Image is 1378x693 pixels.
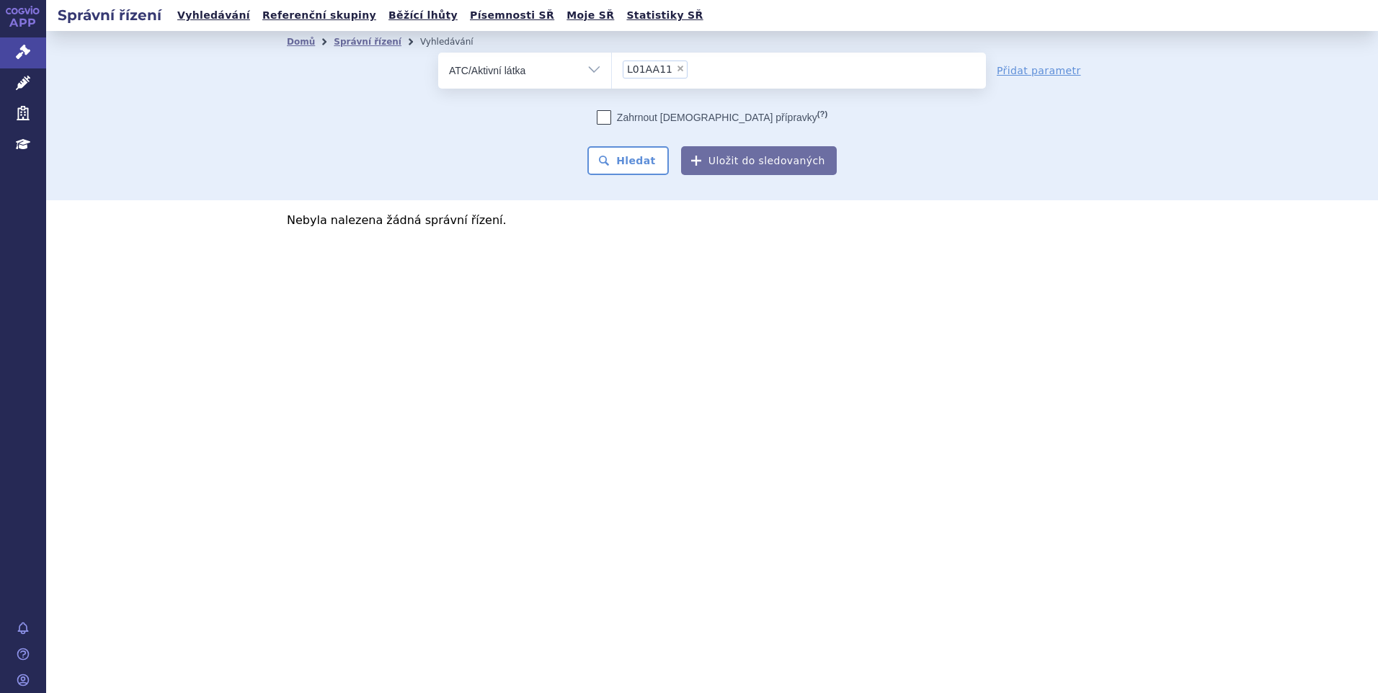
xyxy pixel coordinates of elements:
[681,146,837,175] button: Uložit do sledovaných
[562,6,618,25] a: Moje SŘ
[287,215,1137,226] p: Nebyla nalezena žádná správní řízení.
[676,64,685,73] span: ×
[627,64,672,74] span: L01AA11
[622,6,707,25] a: Statistiky SŘ
[173,6,254,25] a: Vyhledávání
[597,110,827,125] label: Zahrnout [DEMOGRAPHIC_DATA] přípravky
[384,6,462,25] a: Běžící lhůty
[258,6,381,25] a: Referenční skupiny
[420,31,492,53] li: Vyhledávání
[466,6,559,25] a: Písemnosti SŘ
[997,63,1081,78] a: Přidat parametr
[817,109,827,119] abbr: (?)
[692,60,700,78] input: L01AA11
[287,37,315,47] a: Domů
[334,37,401,47] a: Správní řízení
[587,146,669,175] button: Hledat
[46,5,173,25] h2: Správní řízení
